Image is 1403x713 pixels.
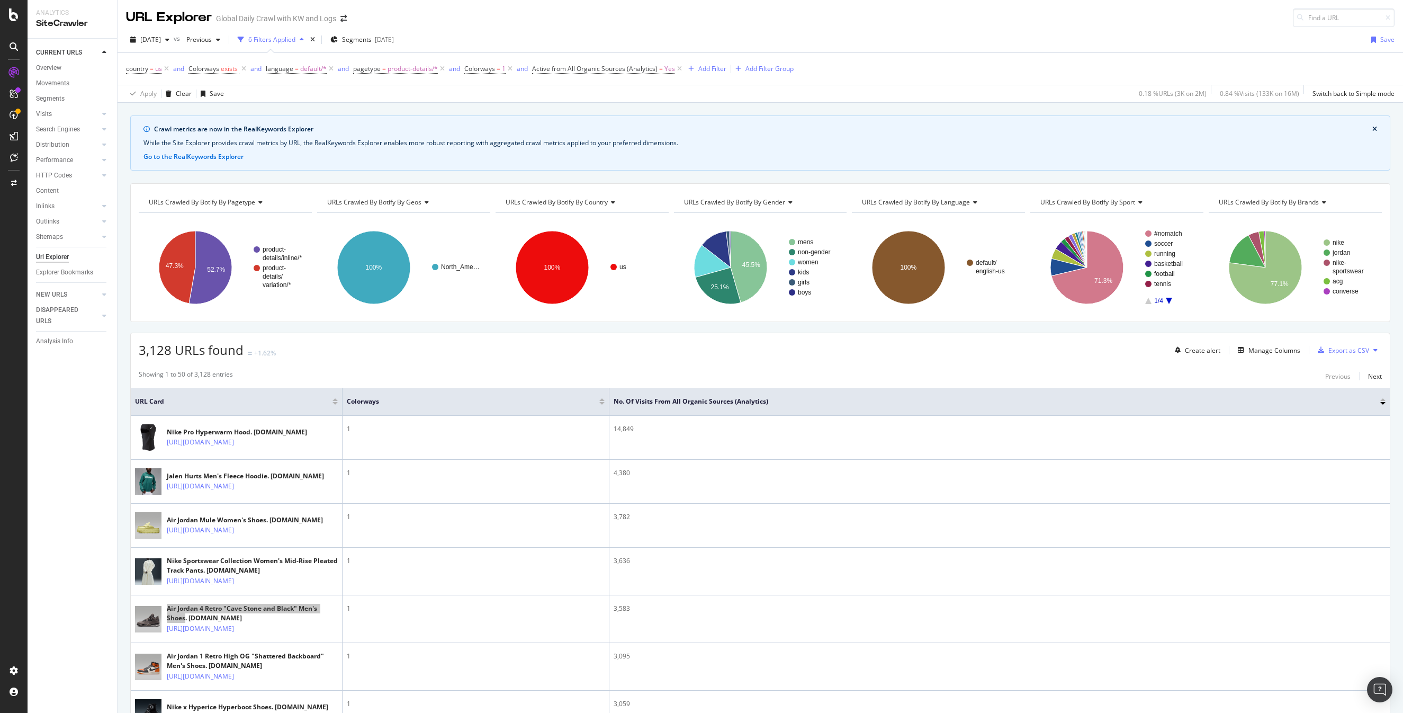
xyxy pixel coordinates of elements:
[182,31,224,48] button: Previous
[317,221,490,314] svg: A chart.
[154,124,1372,134] div: Crawl metrics are now in the RealKeywords Explorer
[441,263,480,271] text: North_Ame…
[188,64,219,73] span: Colorways
[340,15,347,22] div: arrow-right-arrow-left
[347,652,605,661] div: 1
[1154,240,1173,247] text: soccer
[135,509,161,542] img: main image
[167,481,234,492] a: [URL][DOMAIN_NAME]
[135,421,161,454] img: main image
[135,650,161,684] img: main image
[1370,122,1380,136] button: close banner
[388,61,438,76] span: product-details/*
[36,139,69,150] div: Distribution
[619,263,626,271] text: us
[496,221,669,314] div: A chart.
[36,289,67,300] div: NEW URLS
[36,155,73,166] div: Performance
[347,468,605,478] div: 1
[1030,221,1203,314] svg: A chart.
[143,138,1377,148] div: While the Site Explorer provides crawl metrics by URL, the RealKeywords Explorer enables more rob...
[308,34,317,45] div: times
[506,198,608,207] span: URLs Crawled By Botify By country
[502,61,506,76] span: 1
[1139,89,1207,98] div: 0.18 % URLs ( 3K on 2M )
[1038,194,1194,211] h4: URLs Crawled By Botify By sport
[36,170,72,181] div: HTTP Codes
[1040,198,1135,207] span: URLs Crawled By Botify By sport
[173,64,184,73] div: and
[544,264,560,271] text: 100%
[614,468,1386,478] div: 4,380
[139,370,233,382] div: Showing 1 to 50 of 3,128 entries
[36,63,61,74] div: Overview
[1185,346,1220,355] div: Create alert
[976,268,1005,275] text: english-us
[135,555,161,589] img: main image
[347,397,583,406] span: Colorways
[347,424,605,434] div: 1
[614,699,1386,709] div: 3,059
[36,267,110,278] a: Explorer Bookmarks
[166,262,184,270] text: 47.3%
[149,198,255,207] span: URLs Crawled By Botify By pagetype
[684,63,726,75] button: Add Filter
[1217,194,1372,211] h4: URLs Crawled By Botify By brands
[1094,277,1112,284] text: 71.3%
[248,352,252,355] img: Equal
[36,267,93,278] div: Explorer Bookmarks
[263,246,286,253] text: product-
[36,63,110,74] a: Overview
[210,89,224,98] div: Save
[464,64,495,73] span: Colorways
[167,604,338,623] div: Air Jordan 4 Retro "Cave Stone and Black" Men's Shoes. [DOMAIN_NAME]
[682,194,838,211] h4: URLs Crawled By Botify By gender
[1314,342,1369,359] button: Export as CSV
[674,221,847,314] div: A chart.
[1333,278,1343,285] text: acg
[1220,89,1299,98] div: 0.84 % Visits ( 133K on 16M )
[1333,288,1359,295] text: converse
[338,64,349,73] div: and
[167,556,338,575] div: Nike Sportswear Collection Women's Mid-Rise Pleated Track Pants. [DOMAIN_NAME]
[155,61,162,76] span: us
[1171,342,1220,359] button: Create alert
[36,252,110,263] a: Url Explorer
[797,259,819,266] text: women
[167,671,234,682] a: [URL][DOMAIN_NAME]
[1312,89,1395,98] div: Switch back to Simple mode
[1308,85,1395,102] button: Switch back to Simple mode
[532,64,658,73] span: Active from All Organic Sources (Analytics)
[614,397,1364,406] span: No. of Visits from All Organic Sources (Analytics)
[36,336,110,347] a: Analysis Info
[503,194,659,211] h4: URLs Crawled By Botify By country
[711,283,729,291] text: 25.1%
[173,64,184,74] button: and
[798,279,810,286] text: girls
[36,252,69,263] div: Url Explorer
[263,254,302,262] text: details/inline/*
[143,152,244,162] button: Go to the RealKeywords Explorer
[976,259,997,266] text: default/
[36,185,110,197] a: Content
[36,185,59,197] div: Content
[614,424,1386,434] div: 14,849
[327,198,421,207] span: URLs Crawled By Botify By geos
[167,652,338,671] div: Air Jordan 1 Retro High OG "Shattered Backboard" Men's Shoes. [DOMAIN_NAME]
[382,64,386,73] span: =
[161,85,192,102] button: Clear
[1293,8,1395,27] input: Find a URL
[375,35,394,44] div: [DATE]
[497,64,500,73] span: =
[216,13,336,24] div: Global Daily Crawl with KW and Logs
[250,64,262,74] button: and
[731,63,794,75] button: Add Filter Group
[338,64,349,74] button: and
[167,525,234,536] a: [URL][DOMAIN_NAME]
[1325,370,1351,382] button: Previous
[365,264,382,271] text: 100%
[1234,344,1300,356] button: Manage Columns
[233,31,308,48] button: 6 Filters Applied
[1154,280,1171,288] text: tennis
[250,64,262,73] div: and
